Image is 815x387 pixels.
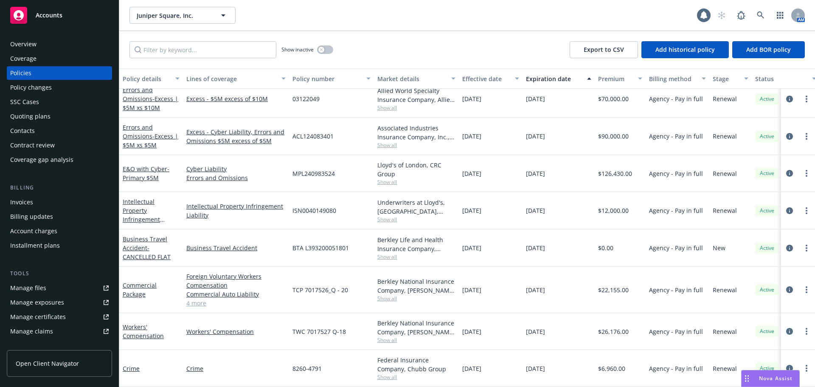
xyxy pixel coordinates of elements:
span: Renewal [713,206,737,215]
span: Export to CSV [584,45,624,54]
a: Search [752,7,769,24]
span: Show all [377,336,455,344]
span: Agency - Pay in full [649,206,703,215]
span: [DATE] [462,169,481,178]
span: Accounts [36,12,62,19]
a: Commercial Auto Liability [186,290,286,299]
span: $22,155.00 [598,285,629,294]
div: Drag to move [742,370,752,387]
div: Premium [598,74,633,83]
div: Tools [7,269,112,278]
div: Lloyd's of London, CRC Group [377,161,455,178]
span: TCP 7017526_Q - 20 [292,285,348,294]
span: $90,000.00 [598,132,629,141]
div: Effective date [462,74,510,83]
span: [DATE] [462,132,481,141]
a: Contract review [7,138,112,152]
span: Add historical policy [655,45,715,54]
span: $6,960.00 [598,364,625,373]
div: Market details [377,74,446,83]
div: Manage files [10,281,46,295]
div: Policy number [292,74,361,83]
a: Manage claims [7,325,112,338]
span: Show all [377,216,455,223]
a: more [801,131,812,141]
a: Billing updates [7,210,112,223]
button: Add historical policy [641,41,729,58]
div: Status [755,74,807,83]
button: Expiration date [523,68,595,89]
span: Agency - Pay in full [649,132,703,141]
button: Premium [595,68,646,89]
a: Start snowing [713,7,730,24]
div: Associated Industries Insurance Company, Inc., AmTrust Financial Services, CRC Group [377,124,455,141]
a: circleInformation [784,326,795,336]
a: circleInformation [784,131,795,141]
a: Quoting plans [7,110,112,123]
button: Market details [374,68,459,89]
button: Export to CSV [570,41,638,58]
a: Errors and Omissions [123,86,178,112]
span: [DATE] [526,364,545,373]
span: Renewal [713,364,737,373]
div: Account charges [10,224,57,238]
span: Manage exposures [7,296,112,309]
a: more [801,168,812,178]
a: Workers' Compensation [186,327,286,336]
div: Policy details [123,74,170,83]
span: [DATE] [526,169,545,178]
span: Show all [377,295,455,302]
span: Active [759,328,776,335]
a: more [801,363,812,373]
a: Report a Bug [733,7,750,24]
span: BTA L393200051801 [292,243,349,252]
div: Contacts [10,124,35,138]
span: $70,000.00 [598,94,629,103]
span: $126,430.00 [598,169,632,178]
a: Errors and Omissions [123,123,178,149]
span: [DATE] [462,94,481,103]
span: MPL240983524 [292,169,335,178]
div: Billing updates [10,210,53,223]
input: Filter by keyword... [129,41,276,58]
a: more [801,326,812,336]
div: Overview [10,37,37,51]
a: Policies [7,66,112,80]
a: Intellectual Property Infringement Liability [123,198,172,241]
a: 4 more [186,299,286,308]
span: Open Client Navigator [16,359,79,368]
a: Commercial Package [123,281,157,298]
span: Show inactive [281,46,314,53]
a: Business Travel Accident [186,243,286,252]
span: Agency - Pay in full [649,243,703,252]
span: Renewal [713,94,737,103]
div: Billing [7,184,112,192]
a: circleInformation [784,243,795,253]
span: 8260-4791 [292,364,322,373]
a: Excess - Cyber Liability, Errors and Omissions $5M excess of $5M [186,127,286,145]
span: [DATE] [526,206,545,215]
span: Active [759,169,776,177]
span: TWC 7017527 Q-18 [292,327,346,336]
div: Coverage gap analysis [10,153,73,167]
span: Show all [377,178,455,186]
div: Manage BORs [10,339,50,353]
span: Show all [377,141,455,149]
a: circleInformation [784,363,795,373]
a: E&O with Cyber [123,165,169,182]
a: Installment plans [7,239,112,252]
a: Manage BORs [7,339,112,353]
span: Agency - Pay in full [649,169,703,178]
div: Policies [10,66,31,80]
div: Manage claims [10,325,53,338]
span: [DATE] [526,327,545,336]
a: Cyber Liability [186,164,286,173]
a: Manage certificates [7,310,112,324]
span: Active [759,244,776,252]
div: Berkley National Insurance Company, [PERSON_NAME] Corporation [377,319,455,336]
div: Contract review [10,138,55,152]
span: Agency - Pay in full [649,285,703,294]
a: Overview [7,37,112,51]
button: Effective date [459,68,523,89]
div: Invoices [10,195,33,209]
